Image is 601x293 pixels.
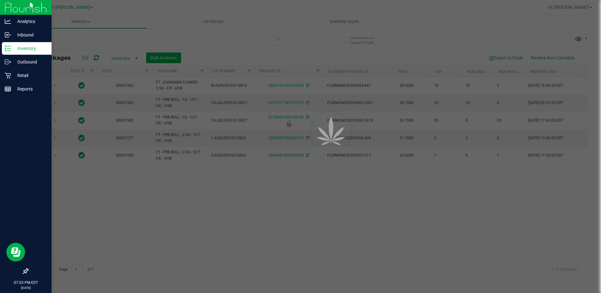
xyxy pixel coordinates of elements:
[5,32,11,38] inline-svg: Inbound
[11,45,49,52] p: Inventory
[5,18,11,25] inline-svg: Analytics
[11,31,49,39] p: Inbound
[11,85,49,93] p: Reports
[11,18,49,25] p: Analytics
[3,285,49,290] p: [DATE]
[5,72,11,79] inline-svg: Retail
[5,86,11,92] inline-svg: Reports
[5,59,11,65] inline-svg: Outbound
[5,45,11,52] inline-svg: Inventory
[6,243,25,262] iframe: Resource center
[11,58,49,66] p: Outbound
[3,280,49,285] p: 07:03 PM EDT
[11,72,49,79] p: Retail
